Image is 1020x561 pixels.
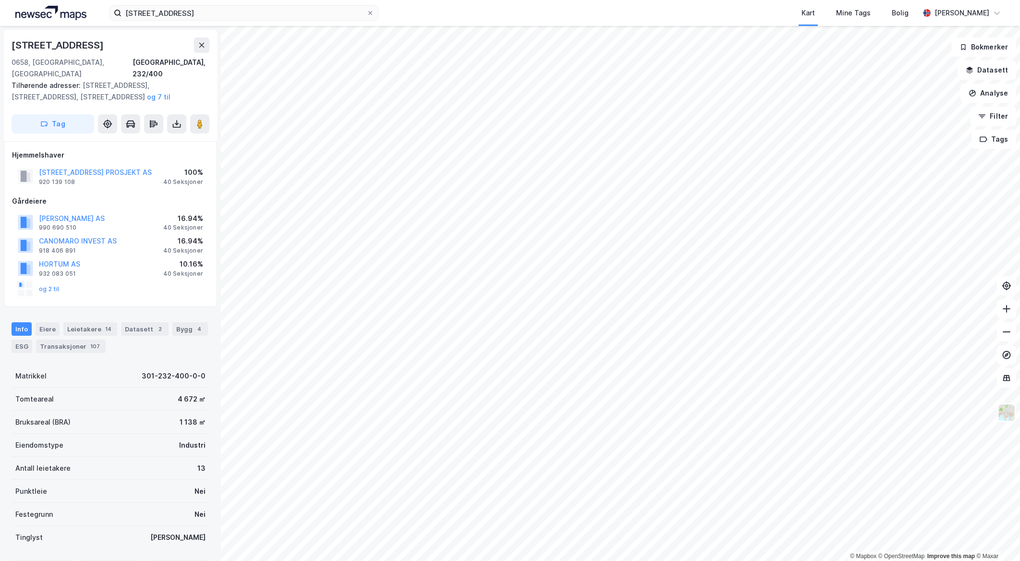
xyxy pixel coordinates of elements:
div: Hjemmelshaver [12,149,209,161]
a: Mapbox [850,553,876,560]
div: Bruksareal (BRA) [15,416,71,428]
div: Kontrollprogram for chat [972,515,1020,561]
div: Industri [179,439,206,451]
div: Transaksjoner [36,340,106,353]
div: Antall leietakere [15,463,71,474]
img: logo.a4113a55bc3d86da70a041830d287a7e.svg [15,6,86,20]
div: Eiendomstype [15,439,63,451]
div: 932 083 051 [39,270,76,278]
div: Gårdeiere [12,195,209,207]
div: Festegrunn [15,509,53,520]
button: Tags [971,130,1016,149]
input: Søk på adresse, matrikkel, gårdeiere, leietakere eller personer [121,6,366,20]
div: 1 138 ㎡ [180,416,206,428]
div: 990 690 510 [39,224,76,232]
div: 40 Seksjoner [163,224,203,232]
span: Tilhørende adresser: [12,81,83,89]
button: Analyse [960,84,1016,103]
div: 40 Seksjoner [163,270,203,278]
div: 100% [163,167,203,178]
button: Bokmerker [951,37,1016,57]
div: Eiere [36,322,60,336]
div: 14 [103,324,113,334]
div: 107 [88,341,102,351]
div: Tomteareal [15,393,54,405]
div: Kart [801,7,815,19]
div: 4 672 ㎡ [178,393,206,405]
button: Tag [12,114,94,134]
div: Punktleie [15,486,47,497]
div: [GEOGRAPHIC_DATA], 232/400 [133,57,209,80]
div: Mine Tags [836,7,871,19]
div: 301-232-400-0-0 [142,370,206,382]
div: Bygg [172,322,208,336]
div: 16.94% [163,235,203,247]
div: Nei [194,486,206,497]
div: [PERSON_NAME] [935,7,989,19]
div: 918 406 891 [39,247,76,255]
div: 10.16% [163,258,203,270]
div: 920 139 108 [39,178,75,186]
div: ESG [12,340,32,353]
div: [STREET_ADDRESS], [STREET_ADDRESS], [STREET_ADDRESS] [12,80,202,103]
div: 40 Seksjoner [163,247,203,255]
img: Z [997,403,1016,422]
div: Nei [194,509,206,520]
div: [PERSON_NAME] [150,532,206,543]
button: Datasett [958,61,1016,80]
div: 13 [197,463,206,474]
div: Tinglyst [15,532,43,543]
div: Datasett [121,322,169,336]
a: OpenStreetMap [878,553,925,560]
div: 0658, [GEOGRAPHIC_DATA], [GEOGRAPHIC_DATA] [12,57,133,80]
div: [STREET_ADDRESS] [12,37,106,53]
iframe: Chat Widget [972,515,1020,561]
a: Improve this map [927,553,975,560]
div: Matrikkel [15,370,47,382]
div: Bolig [892,7,909,19]
button: Filter [970,107,1016,126]
div: Info [12,322,32,336]
div: 4 [194,324,204,334]
div: Leietakere [63,322,117,336]
div: 2 [155,324,165,334]
div: 40 Seksjoner [163,178,203,186]
div: 16.94% [163,213,203,224]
